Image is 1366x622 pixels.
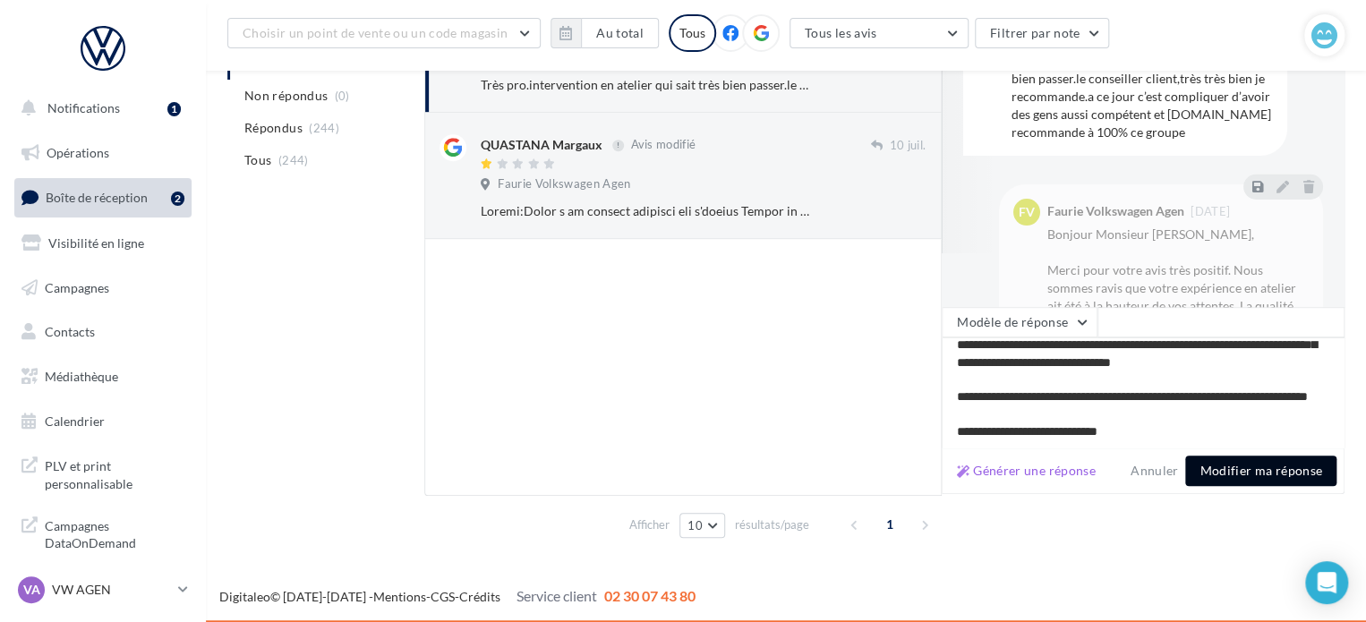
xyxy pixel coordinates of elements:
[481,76,809,94] div: Très pro.intervention en atelier qui sait très bien passer.le conseiller client,très très bien je...
[629,516,670,533] span: Afficher
[551,18,659,48] button: Au total
[45,369,118,384] span: Médiathèque
[950,460,1103,481] button: Générer une réponse
[52,581,171,599] p: VW AGEN
[335,89,350,103] span: (0)
[48,235,144,251] span: Visibilité en ligne
[244,151,271,169] span: Tous
[23,581,40,599] span: VA
[1123,460,1185,481] button: Annuler
[481,136,602,154] div: QUASTANA Margaux
[227,18,541,48] button: Choisir un point de vente ou un code magasin
[517,587,597,604] span: Service client
[1012,52,1273,141] div: Très pro.intervention en atelier qui sait très bien passer.le conseiller client,très très bien je...
[11,178,195,217] a: Boîte de réception2
[1185,456,1336,486] button: Modifier ma réponse
[309,121,339,135] span: (244)
[11,313,195,351] a: Contacts
[11,225,195,262] a: Visibilité en ligne
[46,190,148,205] span: Boîte de réception
[167,102,181,116] div: 1
[11,447,195,499] a: PLV et print personnalisable
[1305,561,1348,604] div: Open Intercom Messenger
[1191,206,1230,217] span: [DATE]
[243,25,508,40] span: Choisir un point de vente ou un code magasin
[219,589,270,604] a: Digitaleo
[11,403,195,440] a: Calendrier
[11,358,195,396] a: Médiathèque
[975,18,1110,48] button: Filtrer par note
[244,87,328,105] span: Non répondus
[45,514,184,552] span: Campagnes DataOnDemand
[244,119,303,137] span: Répondus
[47,145,109,160] span: Opérations
[11,134,195,172] a: Opérations
[459,589,500,604] a: Crédits
[630,138,696,152] span: Avis modifié
[14,573,192,607] a: VA VW AGEN
[679,513,725,538] button: 10
[581,18,659,48] button: Au total
[669,14,716,52] div: Tous
[45,454,184,492] span: PLV et print personnalisable
[1047,205,1184,217] div: Faurie Volkswagen Agen
[219,589,696,604] span: © [DATE]-[DATE] - - -
[604,587,696,604] span: 02 30 07 43 80
[45,279,109,294] span: Campagnes
[45,413,105,429] span: Calendrier
[1047,226,1309,458] div: Bonjour Monsieur [PERSON_NAME], Merci pour votre avis très positif. Nous sommes ravis que votre e...
[687,518,703,533] span: 10
[11,89,188,127] button: Notifications 1
[171,192,184,206] div: 2
[278,153,309,167] span: (244)
[481,202,809,220] div: Loremi:Dolor s am consect adipisci eli s'doeius Tempor in utlab e dolor mag aliqu en adminim: 0) ...
[790,18,969,48] button: Tous les avis
[1019,203,1035,221] span: FV
[431,589,455,604] a: CGS
[498,176,630,192] span: Faurie Volkswagen Agen
[47,100,120,115] span: Notifications
[11,507,195,559] a: Campagnes DataOnDemand
[805,25,877,40] span: Tous les avis
[942,307,1097,337] button: Modèle de réponse
[373,589,426,604] a: Mentions
[45,324,95,339] span: Contacts
[11,269,195,307] a: Campagnes
[735,516,809,533] span: résultats/page
[875,510,904,539] span: 1
[889,138,926,154] span: 10 juil.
